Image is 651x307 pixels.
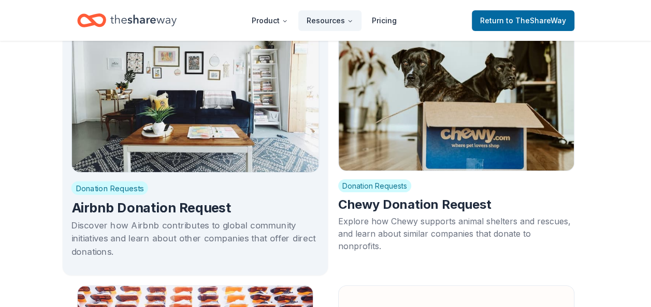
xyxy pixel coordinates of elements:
button: Resources [298,10,361,31]
a: Returnto TheShareWay [472,10,574,31]
a: Pricing [364,10,405,31]
a: Cover photo for blog postDonation RequestsAirbnb Donation RequestDiscover how Airbnb contributes ... [62,8,327,275]
nav: Main [243,8,405,33]
span: Donation Requests [71,181,148,195]
span: Donation Requests [338,179,411,192]
button: Product [243,10,296,31]
img: Cover photo for blog post [338,22,574,171]
a: Cover photo for blog postDonation RequestsChewy Donation RequestExplore how Chewy supports animal... [330,14,583,269]
span: Return [480,14,566,27]
div: Explore how Chewy supports animal shelters and rescues, and learn about similar companies that do... [338,215,574,252]
a: Home [77,8,177,33]
h2: Chewy Donation Request [338,196,574,213]
span: to TheShareWay [506,16,566,25]
h2: Airbnb Donation Request [71,199,319,217]
div: Discover how Airbnb contributes to global community initiatives and learn about other companies t... [71,219,319,258]
img: Cover photo for blog post [71,16,319,172]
